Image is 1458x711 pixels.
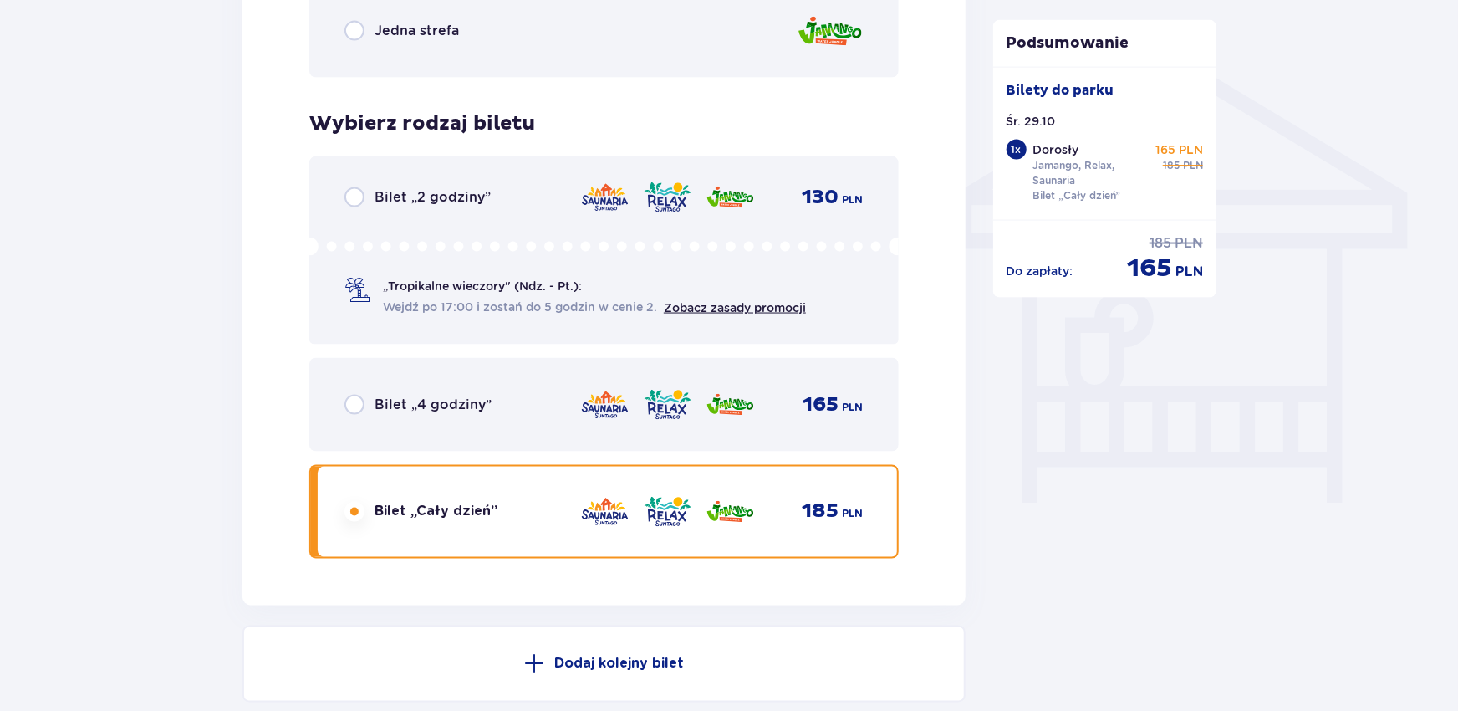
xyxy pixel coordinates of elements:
[580,387,630,422] img: Saunaria
[803,185,839,210] span: 130
[1033,141,1079,158] p: Dorosły
[383,278,582,294] span: „Tropikalne wieczory" (Ndz. - Pt.):
[664,301,806,315] a: Zobacz zasady promocji
[1163,158,1180,173] span: 185
[706,494,755,529] img: Jamango
[1175,263,1203,281] span: PLN
[1127,253,1172,284] span: 165
[1175,234,1203,253] span: PLN
[993,33,1217,54] p: Podsumowanie
[843,400,864,415] span: PLN
[375,396,492,414] span: Bilet „4 godziny”
[643,494,692,529] img: Relax
[1033,188,1121,203] p: Bilet „Cały dzień”
[843,507,864,522] span: PLN
[242,626,966,703] button: Dodaj kolejny bilet
[706,180,755,215] img: Jamango
[1007,140,1027,160] div: 1 x
[375,503,497,521] span: Bilet „Cały dzień”
[375,22,459,40] span: Jedna strefa
[1007,113,1056,130] p: Śr. 29.10
[1150,234,1171,253] span: 185
[843,192,864,207] span: PLN
[1007,263,1073,279] p: Do zapłaty :
[1007,81,1114,100] p: Bilety do parku
[643,180,692,215] img: Relax
[580,180,630,215] img: Saunaria
[797,8,864,55] img: Jamango
[1155,141,1203,158] p: 165 PLN
[803,499,839,524] span: 185
[309,111,535,136] h3: Wybierz rodzaj biletu
[580,494,630,529] img: Saunaria
[383,299,657,315] span: Wejdź po 17:00 i zostań do 5 godzin w cenie 2.
[554,655,684,673] p: Dodaj kolejny bilet
[1183,158,1203,173] span: PLN
[706,387,755,422] img: Jamango
[803,392,839,417] span: 165
[643,387,692,422] img: Relax
[1033,158,1149,188] p: Jamango, Relax, Saunaria
[375,188,491,207] span: Bilet „2 godziny”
